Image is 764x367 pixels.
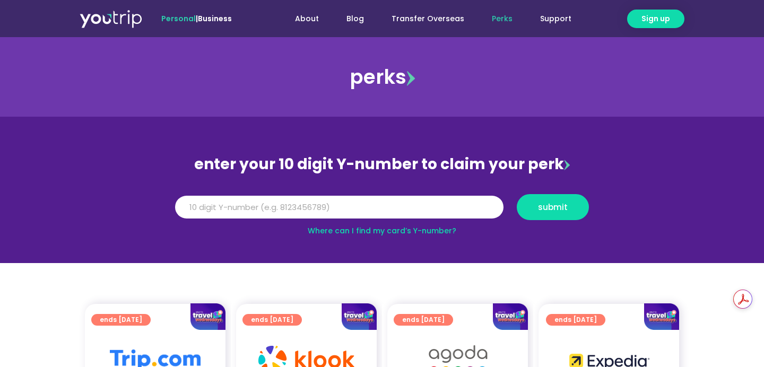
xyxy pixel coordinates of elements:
[175,196,503,219] input: 10 digit Y-number (e.g. 8123456789)
[627,10,684,28] a: Sign up
[517,194,589,220] button: submit
[526,9,585,29] a: Support
[261,9,585,29] nav: Menu
[478,9,526,29] a: Perks
[198,13,232,24] a: Business
[333,9,378,29] a: Blog
[281,9,333,29] a: About
[161,13,232,24] span: |
[175,194,589,228] form: Y Number
[161,13,196,24] span: Personal
[308,225,456,236] a: Where can I find my card’s Y-number?
[641,13,670,24] span: Sign up
[170,151,594,178] div: enter your 10 digit Y-number to claim your perk
[538,203,568,211] span: submit
[378,9,478,29] a: Transfer Overseas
